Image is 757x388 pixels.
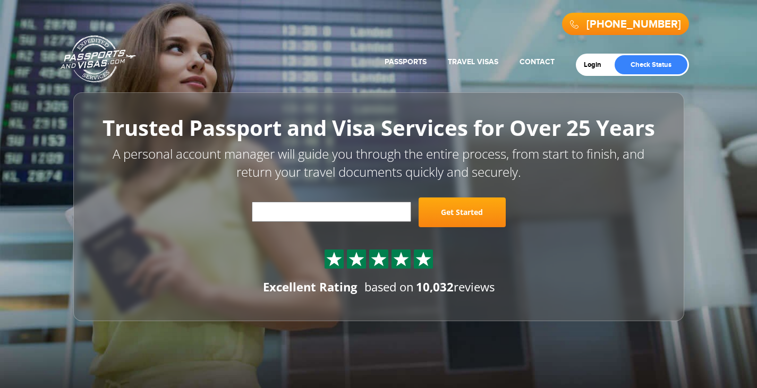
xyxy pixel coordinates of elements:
span: based on [364,279,414,295]
h1: Trusted Passport and Visa Services for Over 25 Years [97,116,660,140]
p: A personal account manager will guide you through the entire process, from start to finish, and r... [97,145,660,182]
img: Sprite St [326,251,342,267]
strong: 10,032 [416,279,454,295]
a: Contact [520,57,555,66]
div: Excellent Rating [263,279,357,295]
a: Passports & [DOMAIN_NAME] [61,35,136,83]
a: Travel Visas [448,57,498,66]
a: Check Status [615,55,687,74]
a: Passports [385,57,427,66]
span: reviews [416,279,495,295]
img: Sprite St [415,251,431,267]
a: Login [584,61,609,69]
a: Get Started [419,197,506,227]
img: Sprite St [348,251,364,267]
img: Sprite St [371,251,387,267]
img: Sprite St [393,251,409,267]
a: [PHONE_NUMBER] [586,18,681,31]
